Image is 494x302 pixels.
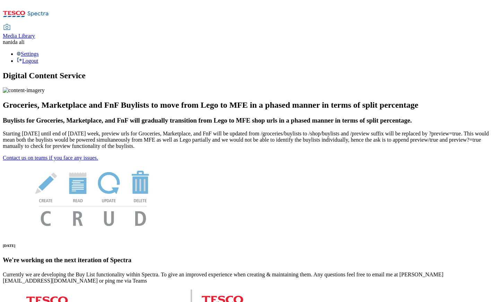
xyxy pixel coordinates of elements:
h2: Groceries, Marketplace and FnF Buylists to move from Lego to MFE in a phased manner in terms of s... [3,100,491,110]
h3: Buylists for Groceries, Marketplace, and FnF will gradually transition from Lego to MFE shop urls... [3,117,491,124]
img: content-imagery [3,87,45,94]
a: Settings [17,51,39,57]
a: Media Library [3,25,35,39]
h1: Digital Content Service [3,71,491,80]
p: Currently we are developing the Buy List functionality within Spectra. To give an improved experi... [3,272,491,284]
a: Logout [17,58,38,64]
h6: [DATE] [3,243,491,248]
p: Starting [DATE] until end of [DATE] week, preview urls for Groceries, Marketplace, and FnF will b... [3,131,491,149]
span: Media Library [3,33,35,39]
h3: We're working on the next iteration of Spectra [3,256,491,264]
span: nida ali [8,39,25,45]
a: Contact us on teams if you face any issues. [3,155,98,161]
span: na [3,39,8,45]
img: News Image [3,161,183,233]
